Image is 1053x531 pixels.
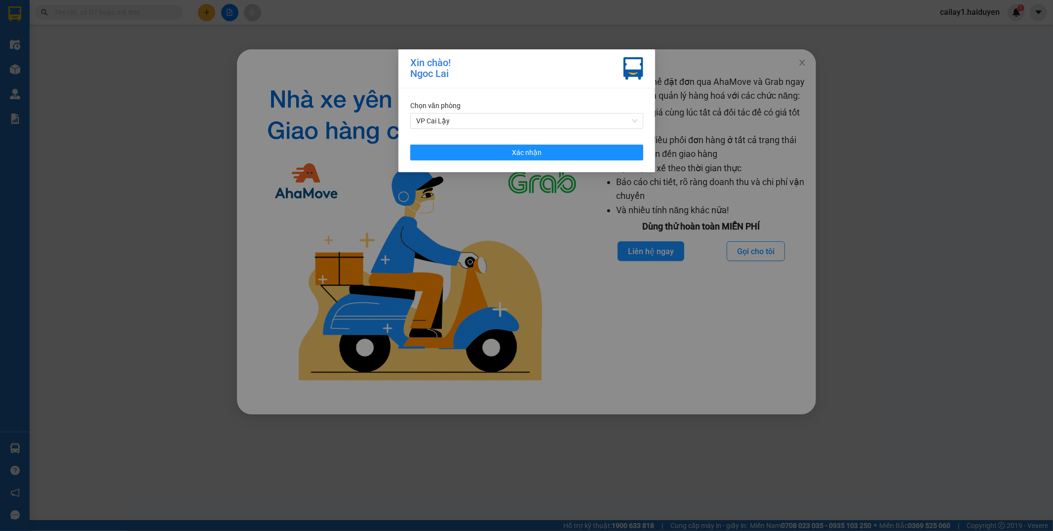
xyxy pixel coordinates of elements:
span: VP Cai Lậy [416,114,637,128]
img: vxr-icon [624,57,643,80]
div: Xin chào! Ngoc Lai [410,57,451,80]
span: Xác nhận [512,147,542,158]
div: Chọn văn phòng [410,100,643,111]
button: Xác nhận [410,145,643,160]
